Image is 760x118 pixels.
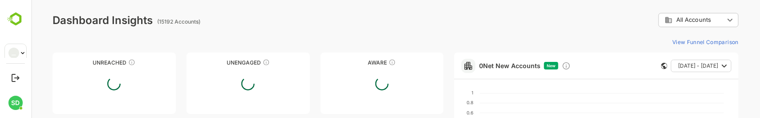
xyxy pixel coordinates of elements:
[630,63,636,69] div: This card does not support filter and segments
[21,14,122,27] div: Dashboard Insights
[634,16,693,24] div: All Accounts
[435,100,442,105] text: 0.8
[8,48,19,58] div: __
[155,59,279,66] div: Unengaged
[9,72,21,84] button: Logout
[647,60,687,72] span: [DATE] - [DATE]
[645,16,680,23] span: All Accounts
[232,59,239,66] div: These accounts have not shown enough engagement and need nurturing
[289,59,413,66] div: Aware
[126,18,172,25] ag: (15192 Accounts)
[638,35,707,49] button: View Funnel Comparison
[358,59,365,66] div: These accounts have just entered the buying cycle and need further nurturing
[21,59,145,66] div: Unreached
[97,59,104,66] div: These accounts have not been engaged with for a defined time period
[627,12,707,29] div: All Accounts
[448,62,509,69] a: 0Net New Accounts
[531,61,540,70] div: Discover new ICP-fit accounts showing engagement — via intent surges, anonymous website visits, L...
[435,110,442,115] text: 0.6
[440,90,442,95] text: 1
[516,63,524,68] span: New
[4,11,27,28] img: BambooboxLogoMark.f1c84d78b4c51b1a7b5f700c9845e183.svg
[640,60,700,72] button: [DATE] - [DATE]
[8,96,23,110] div: SD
